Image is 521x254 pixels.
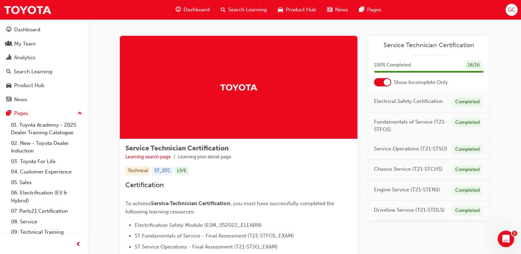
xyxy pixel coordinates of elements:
[135,222,262,228] span: Electrification Safety Module (ESM_052022_ELEARN)
[453,206,482,215] div: Completed
[14,68,52,76] div: Search Learning
[453,118,482,127] div: Completed
[14,109,28,117] div: Pages
[8,188,85,206] a: 06. Electrification (EV & Hybrid)
[125,181,164,189] span: Certification
[77,109,82,118] span: up-icon
[14,82,44,89] div: Product Hub
[6,55,11,61] span: chart-icon
[221,6,226,14] span: search-icon
[3,65,85,78] a: Search Learning
[151,200,230,207] span: Service Technician Certification
[367,6,381,14] span: Pages
[498,231,514,247] iframe: Intercom live chat
[6,97,11,103] span: news-icon
[3,38,85,50] a: My Team
[3,2,52,18] img: Trak
[508,6,515,14] span: GC
[327,6,332,14] span: news-icon
[184,6,210,14] span: Dashboard
[3,51,85,64] a: Analytics
[14,40,36,48] div: My Team
[453,186,482,195] div: Completed
[6,83,11,89] span: car-icon
[8,216,85,227] a: 08. Service
[506,4,518,16] button: GC
[220,81,258,93] img: Trak
[3,23,85,36] a: Dashboard
[512,231,517,236] span: 1
[8,206,85,216] a: 07. Parts21 Certification
[152,166,173,176] div: ST_STC
[125,154,171,160] a: Learning search page
[175,166,189,176] div: LIVE
[354,3,387,17] a: pages-iconPages
[135,244,278,250] span: ST Service Operations - Final Assessment (T21-STSO_EXAM)
[374,61,411,69] span: 100 % Completed
[286,6,316,14] span: Product Hub
[170,3,215,17] a: guage-iconDashboard
[76,240,81,249] span: prev-icon
[374,97,443,105] span: Electrical Safety Certification
[215,3,272,17] a: search-iconSearch Learning
[14,96,27,104] div: News
[8,156,85,167] a: 03. Toyota For Life
[14,26,40,34] div: Dashboard
[374,41,483,49] a: Service Technician Certification
[3,107,85,120] button: Pages
[125,200,336,215] span: , you must have successfully completed the following learning resources:
[465,61,482,70] div: 16 / 16
[178,153,231,161] li: Learning plan detail page
[359,6,364,14] span: pages-icon
[8,177,85,188] a: 05. Sales
[8,120,85,138] a: 01. Toyota Academy - 2025 Dealer Training Catalogue
[6,41,11,47] span: people-icon
[374,145,447,153] span: Service Operations (T21-STSO)
[374,165,442,173] span: Chassis Service (T21-STCHS)
[322,3,354,17] a: news-iconNews
[228,6,267,14] span: Search Learning
[6,69,11,75] span: search-icon
[8,167,85,177] a: 04. Customer Experience
[453,145,482,154] div: Completed
[374,118,447,134] span: Fundamentals of Service (T21-STFOS)
[272,3,322,17] a: car-iconProduct Hub
[453,97,482,107] div: Completed
[8,138,85,156] a: 02. New - Toyota Dealer Induction
[278,6,283,14] span: car-icon
[3,79,85,92] a: Product Hub
[453,165,482,174] div: Completed
[125,200,151,207] span: To achieve
[394,78,448,86] span: Show Incomplete Only
[3,22,85,107] button: DashboardMy TeamAnalyticsSearch LearningProduct HubNews
[3,93,85,106] a: News
[335,6,348,14] span: News
[125,166,150,176] div: Technical
[135,233,294,239] span: ST Fundamentals of Service - Final Assessment (T21-STFOS_EXAM)
[374,206,445,214] span: Driveline Service (T21-STDLS)
[176,6,181,14] span: guage-icon
[374,186,440,194] span: Engine Service (T21-STENS)
[6,110,11,117] span: pages-icon
[6,27,11,33] span: guage-icon
[14,54,35,62] div: Analytics
[8,227,85,237] a: 09. Technical Training
[125,144,229,152] span: Service Technician Certification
